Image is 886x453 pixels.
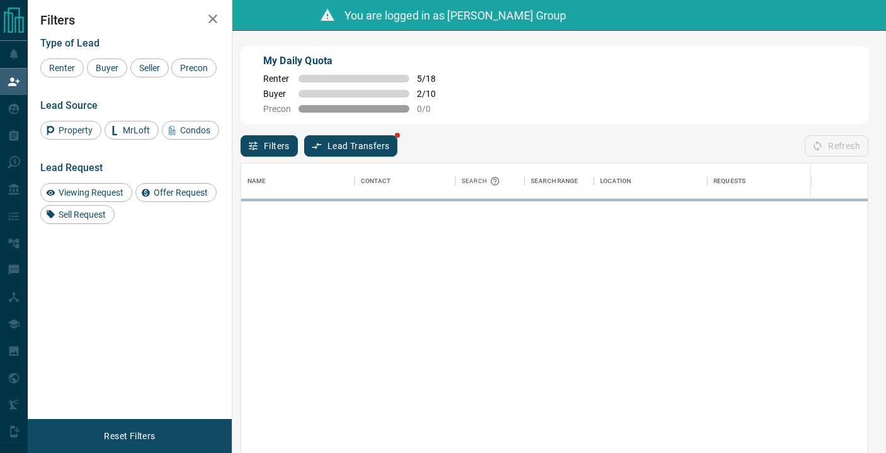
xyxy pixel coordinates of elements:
button: Lead Transfers [304,135,398,157]
p: My Daily Quota [263,53,445,69]
div: Requests [713,164,746,199]
div: Name [241,164,355,199]
div: Contact [361,164,390,199]
div: Search [462,164,503,199]
span: Lead Source [40,99,98,111]
div: Search Range [531,164,579,199]
div: Search Range [525,164,594,199]
button: Filters [241,135,298,157]
span: Lead Request [40,162,103,174]
div: Buyer [87,59,127,77]
span: MrLoft [118,125,154,135]
button: Reset Filters [96,425,163,447]
div: Condos [162,121,219,140]
div: Contact [355,164,455,199]
div: Location [600,164,631,199]
span: 5 / 18 [417,74,445,84]
span: You are logged in as [PERSON_NAME] Group [344,9,566,22]
div: Renter [40,59,84,77]
span: Precon [176,63,212,73]
div: Requests [707,164,821,199]
span: Sell Request [54,210,110,220]
span: Viewing Request [54,187,128,198]
div: Location [594,164,707,199]
span: Property [54,125,97,135]
span: Renter [45,63,79,73]
div: Precon [171,59,217,77]
h2: Filters [40,13,219,28]
div: Sell Request [40,205,115,224]
div: Seller [130,59,169,77]
span: Offer Request [149,187,212,198]
div: MrLoft [105,121,159,140]
span: Renter [263,74,291,84]
span: Buyer [263,89,291,99]
span: 2 / 10 [417,89,445,99]
span: Type of Lead [40,37,99,49]
span: Precon [263,104,291,114]
div: Property [40,121,101,140]
div: Viewing Request [40,183,132,202]
div: Offer Request [135,183,217,202]
span: Buyer [91,63,123,73]
div: Name [247,164,266,199]
span: Condos [176,125,215,135]
span: Seller [135,63,164,73]
span: 0 / 0 [417,104,445,114]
